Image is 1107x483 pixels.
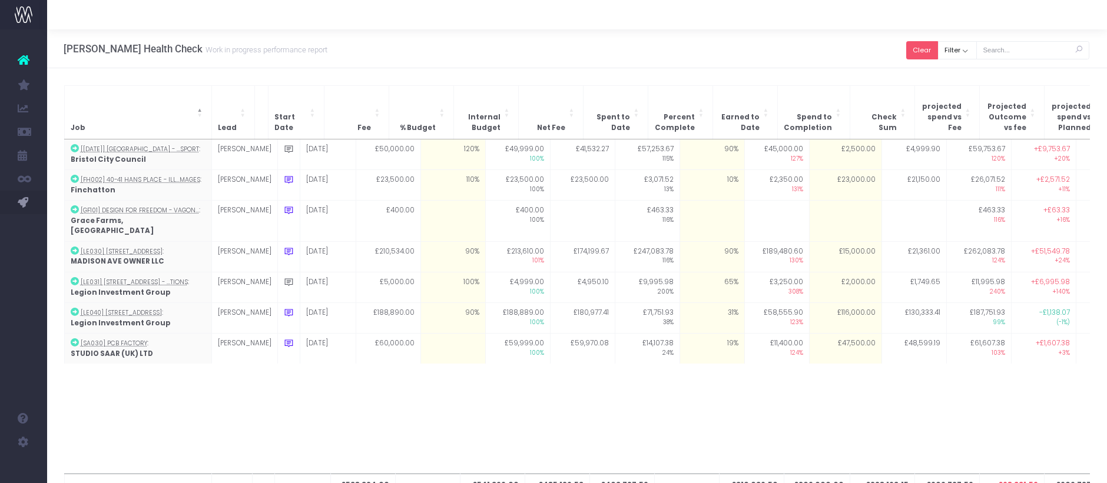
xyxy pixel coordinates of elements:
[881,241,946,272] td: £21,361.00
[550,241,615,272] td: £174,199.67
[64,170,211,201] td: :
[953,216,1005,225] span: 116%
[356,201,420,242] td: £400.00
[1043,205,1070,216] span: +£63.33
[1036,338,1070,349] span: +£1,607.38
[71,155,146,164] strong: Bristol City Council
[946,303,1011,334] td: £187,751.93
[850,85,914,139] th: Check Sum: Activate to sort: Activate to sort
[492,288,544,297] span: 100%
[1017,318,1070,327] span: (-1%)
[615,170,680,201] td: £3,071.52
[946,139,1011,170] td: £59,753.67
[300,303,356,334] td: [DATE]
[744,303,809,334] td: £58,555.90
[218,123,237,134] span: Lead
[881,272,946,303] td: £1,749.65
[81,339,147,348] abbr: [SA030] PCB Factory
[420,303,485,334] td: 90%
[274,112,306,133] span: Start Date
[356,303,420,334] td: £188,890.00
[492,318,544,327] span: 100%
[976,41,1089,59] input: Search...
[64,272,211,303] td: :
[64,334,211,364] td: :
[64,241,211,272] td: :
[953,349,1005,358] span: 103%
[64,201,211,242] td: :
[1017,185,1070,194] span: +11%
[211,303,277,334] td: [PERSON_NAME]
[615,241,680,272] td: £247,083.78
[81,278,188,287] abbr: [LE031] 1122 Madison Avenue - Illustrations
[589,112,630,133] span: Spent to Date
[615,139,680,170] td: £57,253.67
[784,112,832,133] span: Spend to Completion
[680,170,744,201] td: 10%
[953,185,1005,194] span: 111%
[518,85,583,139] th: Net Fee: Activate to sort: Activate to sort
[621,318,674,327] span: 38%
[881,334,946,364] td: £48,599.19
[389,85,453,139] th: % Budget: Activate to sort: Activate to sort
[744,170,809,201] td: £2,350.00
[881,139,946,170] td: £4,999.90
[906,41,938,59] button: Clear
[550,334,615,364] td: £59,970.08
[211,241,277,272] td: [PERSON_NAME]
[712,85,777,139] th: Earned to Date: Activate to sort: Activate to sort
[719,112,760,133] span: Earned to Date
[356,272,420,303] td: £5,000.00
[71,288,171,297] strong: Legion Investment Group
[211,201,277,242] td: [PERSON_NAME]
[1017,216,1070,225] span: +16%
[64,303,211,334] td: :
[300,241,356,272] td: [DATE]
[1017,155,1070,164] span: +20%
[485,272,550,303] td: £4,999.00
[492,216,544,225] span: 100%
[1034,144,1070,155] span: +£9,753.67
[809,272,881,303] td: £2,000.00
[1050,102,1091,133] span: projected spend vs Planned
[550,139,615,170] td: £41,532.27
[211,170,277,201] td: [PERSON_NAME]
[946,272,1011,303] td: £11,995.98
[300,170,356,201] td: [DATE]
[211,272,277,303] td: [PERSON_NAME]
[300,334,356,364] td: [DATE]
[946,334,1011,364] td: £61,607.38
[777,85,850,139] th: Spend to Completion: Activate to sort: Activate to sort
[81,145,199,154] abbr: [BC100] Bristol City Centre - Transport
[946,170,1011,201] td: £26,071.52
[680,334,744,364] td: 19%
[744,334,809,364] td: £11,400.00
[946,201,1011,242] td: £463.33
[550,272,615,303] td: £4,950.10
[1036,175,1070,185] span: +£2,571.52
[914,85,979,139] th: projected spend vs Fee: Activate to sort: Activate to sort
[680,272,744,303] td: 65%
[751,155,803,164] span: 127%
[71,349,153,358] strong: STUDIO SAAR (UK) LTD
[621,216,674,225] span: 116%
[809,334,881,364] td: £47,500.00
[680,139,744,170] td: 90%
[356,139,420,170] td: £50,000.00
[921,102,962,133] span: projected spend vs Fee
[809,241,881,272] td: £15,000.00
[946,241,1011,272] td: £262,083.78
[953,318,1005,327] span: 99%
[420,272,485,303] td: 100%
[485,170,550,201] td: £23,500.00
[809,139,881,170] td: £2,500.00
[809,303,881,334] td: £116,000.00
[64,43,327,55] h3: [PERSON_NAME] Health Check
[615,334,680,364] td: £14,107.38
[751,288,803,297] span: 308%
[621,185,674,194] span: 13%
[621,257,674,265] span: 116%
[71,185,115,195] strong: Finchatton
[71,318,171,328] strong: Legion Investment Group
[953,257,1005,265] span: 124%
